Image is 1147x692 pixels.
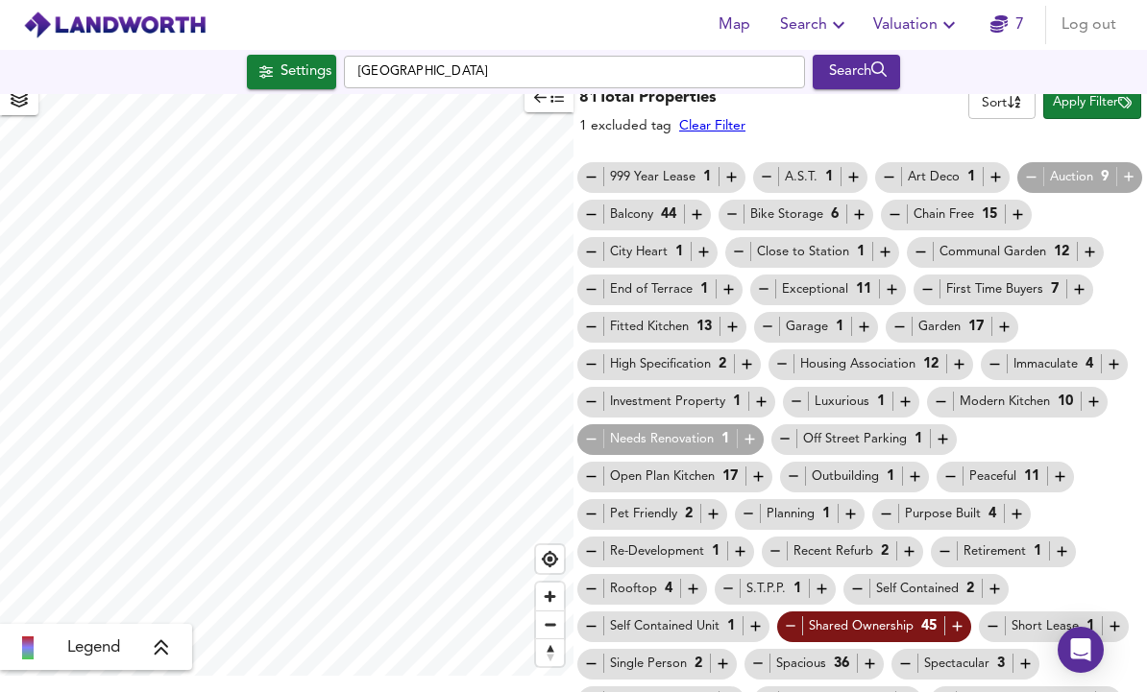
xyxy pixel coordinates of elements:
[679,119,745,132] a: Clear Filter
[281,60,331,84] div: Settings
[873,12,961,38] span: Valuation
[536,639,564,666] span: Reset bearing to north
[780,12,850,38] span: Search
[67,636,120,659] span: Legend
[247,55,336,89] div: Click to configure Search Settings
[818,60,895,84] div: Search
[344,56,805,88] input: Enter a location...
[772,6,858,44] button: Search
[968,86,1036,119] div: Sort
[579,87,745,109] h3: 81 Total Properties
[23,11,207,39] img: logo
[536,545,564,573] button: Find my location
[1058,627,1104,673] div: Open Intercom Messenger
[536,611,564,638] span: Zoom out
[976,6,1037,44] button: 7
[813,55,900,89] div: Run Your Search
[711,12,757,38] span: Map
[536,610,564,638] button: Zoom out
[1054,6,1124,44] button: Log out
[990,12,1024,38] a: 7
[579,116,745,135] div: 1 excluded tag
[1062,12,1116,38] span: Log out
[536,583,564,610] button: Zoom in
[703,6,765,44] button: Map
[1053,92,1132,114] span: Apply Filter
[1043,86,1141,119] button: Apply Filter
[536,638,564,666] button: Reset bearing to north
[813,55,900,89] button: Search
[247,55,336,89] button: Settings
[866,6,968,44] button: Valuation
